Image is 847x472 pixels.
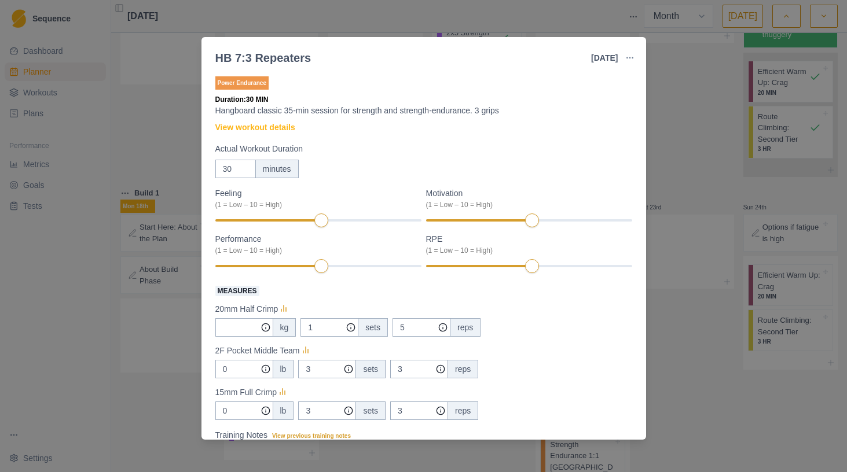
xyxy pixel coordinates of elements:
div: (1 = Low – 10 = High) [426,200,625,210]
div: reps [448,401,478,420]
div: minutes [255,160,299,178]
div: sets [355,360,386,378]
label: Feeling [215,187,415,210]
p: [DATE] [591,52,618,64]
div: lb [273,401,294,420]
p: 2F Pocket Middle Team [215,345,300,357]
p: 15mm Full Crimp [215,386,277,399]
div: reps [448,360,478,378]
div: sets [355,401,386,420]
p: Hangboard classic 35-min session for strength and strength-endurance. 3 grips [215,105,632,117]
div: sets [358,318,388,337]
div: reps [450,318,481,337]
span: Measures [215,286,259,296]
div: (1 = Low – 10 = High) [426,245,625,256]
p: Duration: 30 MIN [215,94,632,105]
p: Power Endurance [215,76,269,90]
span: View previous training notes [272,433,351,439]
a: View workout details [215,121,295,134]
label: Performance [215,233,415,256]
div: lb [273,360,294,378]
div: (1 = Low – 10 = High) [215,200,415,210]
p: 20mm Half Crimp [215,303,278,315]
div: (1 = Low – 10 = High) [215,245,415,256]
label: Motivation [426,187,625,210]
div: kg [273,318,296,337]
label: RPE [426,233,625,256]
label: Actual Workout Duration [215,143,625,155]
div: HB 7:3 Repeaters [215,49,311,67]
label: Training Notes [215,429,625,441]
